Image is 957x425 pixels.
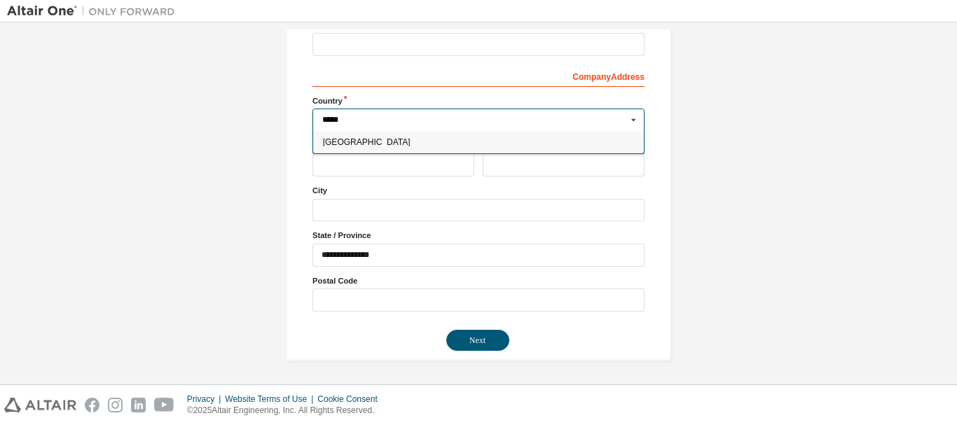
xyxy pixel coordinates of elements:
[187,393,225,405] div: Privacy
[108,398,123,412] img: instagram.svg
[312,95,645,106] label: Country
[312,230,645,241] label: State / Province
[4,398,76,412] img: altair_logo.svg
[312,64,645,87] div: Company Address
[312,185,645,196] label: City
[131,398,146,412] img: linkedin.svg
[317,393,385,405] div: Cookie Consent
[312,275,645,286] label: Postal Code
[187,405,386,417] p: © 2025 Altair Engineering, Inc. All Rights Reserved.
[7,4,182,18] img: Altair One
[85,398,99,412] img: facebook.svg
[225,393,317,405] div: Website Terms of Use
[154,398,174,412] img: youtube.svg
[446,330,509,351] button: Next
[323,138,635,146] span: [GEOGRAPHIC_DATA]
